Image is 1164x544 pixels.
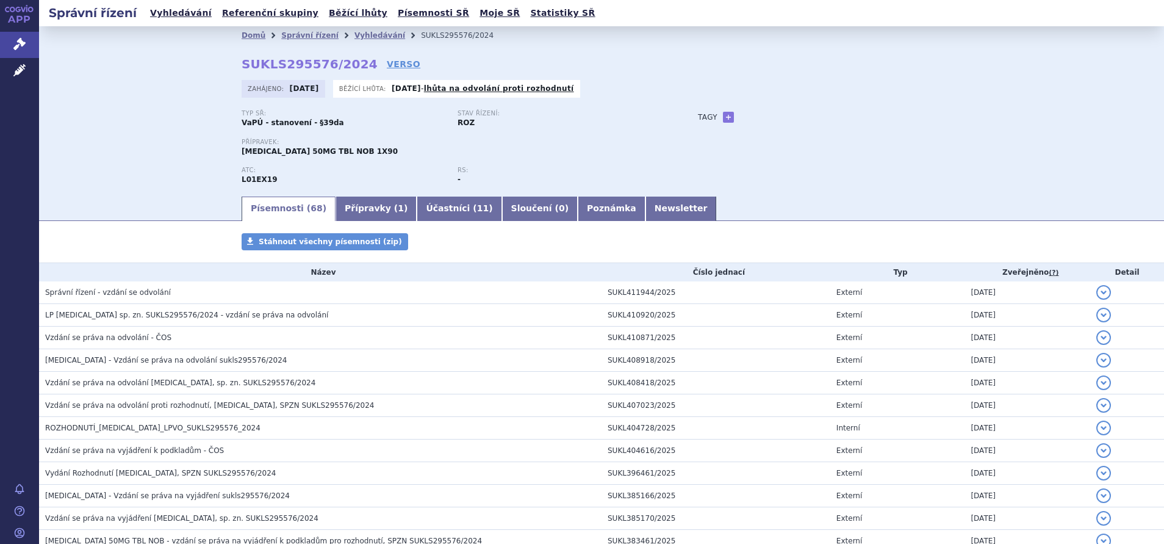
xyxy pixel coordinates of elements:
[1096,443,1111,458] button: detail
[965,327,1090,349] td: [DATE]
[39,263,602,281] th: Název
[602,263,830,281] th: Číslo jednací
[836,333,862,342] span: Externí
[477,203,489,213] span: 11
[698,110,717,125] h3: Tagy
[965,281,1090,304] td: [DATE]
[965,304,1090,327] td: [DATE]
[526,5,598,21] a: Statistiky SŘ
[1090,263,1164,281] th: Detail
[836,514,862,523] span: Externí
[965,349,1090,372] td: [DATE]
[1096,421,1111,435] button: detail
[965,263,1090,281] th: Zveřejněno
[45,333,171,342] span: Vzdání se práva na odvolání - ČOS
[394,5,473,21] a: Písemnosti SŘ
[836,311,862,319] span: Externí
[45,424,260,432] span: ROZHODNUTÍ_QINLOCK_LPVO_SUKLS295576_2024
[578,197,645,221] a: Poznámka
[836,491,862,500] span: Externí
[45,446,224,455] span: Vzdání se práva na vyjádření k podkladům - ČOS
[458,118,475,127] strong: ROZ
[242,110,445,117] p: Typ SŘ:
[242,139,674,146] p: Přípravek:
[1096,511,1111,526] button: detail
[242,57,378,71] strong: SUKLS295576/2024
[965,394,1090,417] td: [DATE]
[339,84,389,93] span: Běžící lhůta:
[424,84,574,93] a: lhůta na odvolání proti rozhodnutí
[965,462,1090,485] td: [DATE]
[965,440,1090,462] td: [DATE]
[458,175,461,184] strong: -
[1096,375,1111,390] button: detail
[45,356,287,364] span: QINLOCK - Vzdání se práva na odvolání sukls295576/2024
[45,311,328,319] span: LP QINLOCK sp. zn. SUKLS295576/2024 - vzdání se práva na odvolání
[336,197,417,221] a: Přípravky (1)
[242,147,398,156] span: [MEDICAL_DATA] 50MG TBL NOB 1X90
[602,485,830,507] td: SUKL385166/2025
[421,26,509,45] li: SUKLS295576/2024
[645,197,717,221] a: Newsletter
[242,118,344,127] strong: VaPÚ - stanovení - §39da
[45,469,276,477] span: Vydání Rozhodnutí QINLOCK, SPZN SUKLS295576/2024
[242,167,445,174] p: ATC:
[45,379,315,387] span: Vzdání se práva na odvolání QINLOCK, sp. zn. SUKLS295576/2024
[417,197,501,221] a: Účastníci (11)
[1049,269,1058,277] abbr: (?)
[602,417,830,440] td: SUKL404728/2025
[602,372,830,394] td: SUKL408418/2025
[218,5,322,21] a: Referenční skupiny
[45,514,318,523] span: Vzdání se práva na vyjádření QINLOCK, sp. zn. SUKLS295576/2024
[602,304,830,327] td: SUKL410920/2025
[146,5,215,21] a: Vyhledávání
[325,5,391,21] a: Běžící lhůty
[248,84,286,93] span: Zahájeno:
[1096,353,1111,368] button: detail
[965,485,1090,507] td: [DATE]
[1096,398,1111,413] button: detail
[458,110,661,117] p: Stav řízení:
[392,84,574,93] p: -
[602,349,830,372] td: SUKL408918/2025
[290,84,319,93] strong: [DATE]
[476,5,523,21] a: Moje SŘ
[836,356,862,364] span: Externí
[242,233,408,250] a: Stáhnout všechny písemnosti (zip)
[836,446,862,455] span: Externí
[259,238,402,246] span: Stáhnout všechny písemnosti (zip)
[965,372,1090,394] td: [DATE]
[45,491,290,500] span: QINLOCK - Vzdání se práva na vyjádření sukls295576/2024
[398,203,404,213] span: 1
[39,4,146,21] h2: Správní řízení
[836,424,860,432] span: Interní
[965,417,1090,440] td: [DATE]
[1096,330,1111,345] button: detail
[242,31,265,40] a: Domů
[392,84,421,93] strong: [DATE]
[602,462,830,485] td: SUKL396461/2025
[45,401,374,410] span: Vzdání se práva na odvolání proti rozhodnutí, QINLOCK, SPZN SUKLS295576/2024
[311,203,322,213] span: 68
[1096,466,1111,481] button: detail
[354,31,405,40] a: Vyhledávání
[836,288,862,297] span: Externí
[502,197,578,221] a: Sloučení (0)
[602,327,830,349] td: SUKL410871/2025
[1096,488,1111,503] button: detail
[559,203,565,213] span: 0
[836,469,862,477] span: Externí
[458,167,661,174] p: RS:
[281,31,339,40] a: Správní řízení
[836,401,862,410] span: Externí
[242,197,336,221] a: Písemnosti (68)
[830,263,965,281] th: Typ
[1096,308,1111,322] button: detail
[602,281,830,304] td: SUKL411944/2025
[1096,285,1111,300] button: detail
[45,288,171,297] span: Správní řízení - vzdání se odvolání
[602,507,830,530] td: SUKL385170/2025
[965,507,1090,530] td: [DATE]
[723,112,734,123] a: +
[242,175,278,184] strong: RIPRETINIB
